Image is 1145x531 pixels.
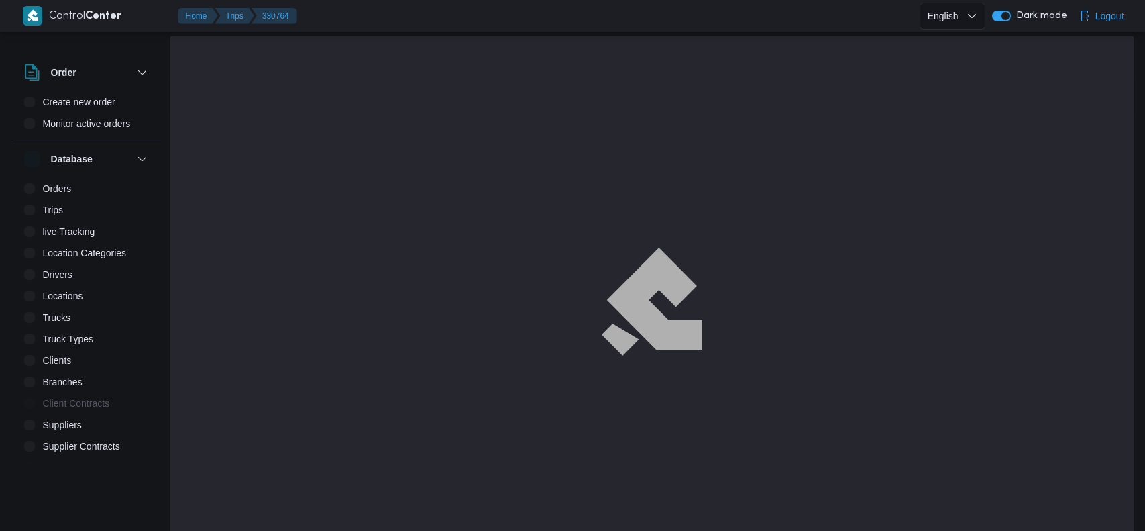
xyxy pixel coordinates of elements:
[43,94,115,110] span: Create new order
[1095,8,1124,24] span: Logout
[43,224,95,240] span: live Tracking
[252,8,297,24] button: 330764
[19,113,156,134] button: Monitor active orders
[43,460,76,476] span: Devices
[43,331,93,347] span: Truck Types
[178,8,218,24] button: Home
[1011,11,1067,21] span: Dark mode
[19,91,156,113] button: Create new order
[19,457,156,479] button: Devices
[43,245,127,261] span: Location Categories
[43,309,70,326] span: Trucks
[43,181,72,197] span: Orders
[215,8,254,24] button: Trips
[43,202,64,218] span: Trips
[1074,3,1130,30] button: Logout
[609,256,695,347] img: ILLA Logo
[19,350,156,371] button: Clients
[43,417,82,433] span: Suppliers
[43,267,72,283] span: Drivers
[43,288,83,304] span: Locations
[13,91,161,140] div: Order
[24,151,150,167] button: Database
[19,436,156,457] button: Supplier Contracts
[19,285,156,307] button: Locations
[43,115,131,132] span: Monitor active orders
[43,395,110,412] span: Client Contracts
[19,178,156,199] button: Orders
[19,242,156,264] button: Location Categories
[19,414,156,436] button: Suppliers
[85,11,121,21] b: Center
[19,307,156,328] button: Trucks
[43,374,83,390] span: Branches
[19,371,156,393] button: Branches
[13,178,161,469] div: Database
[43,438,120,454] span: Supplier Contracts
[19,199,156,221] button: Trips
[51,64,76,81] h3: Order
[43,352,72,369] span: Clients
[19,328,156,350] button: Truck Types
[23,6,42,26] img: X8yXhbKr1z7QwAAAABJRU5ErkJggg==
[24,64,150,81] button: Order
[19,393,156,414] button: Client Contracts
[51,151,93,167] h3: Database
[19,221,156,242] button: live Tracking
[19,264,156,285] button: Drivers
